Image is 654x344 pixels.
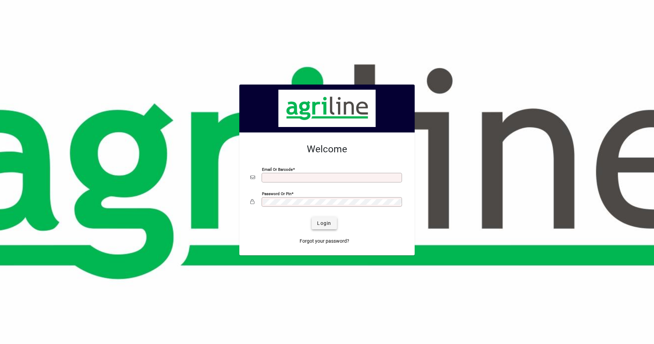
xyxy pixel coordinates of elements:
a: Forgot your password? [297,235,352,247]
span: Login [317,220,331,227]
button: Login [312,217,337,229]
h2: Welcome [250,143,404,155]
mat-label: Email or Barcode [262,167,293,172]
span: Forgot your password? [300,238,349,245]
mat-label: Password or Pin [262,191,291,196]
